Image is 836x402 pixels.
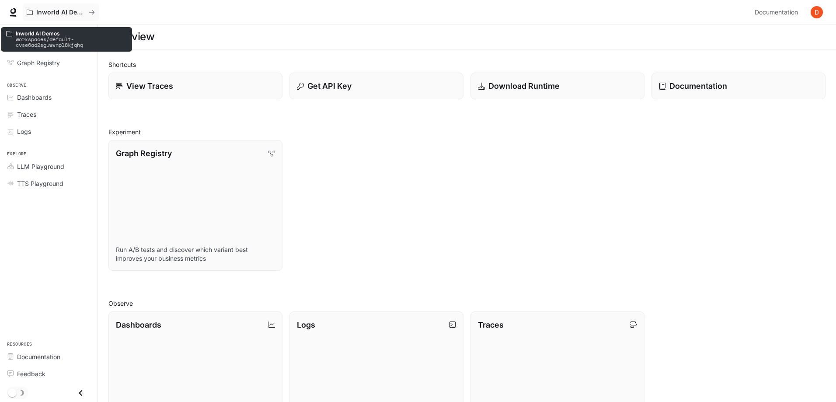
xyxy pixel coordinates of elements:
[808,3,826,21] button: User avatar
[478,319,504,331] p: Traces
[23,3,99,21] button: All workspaces
[3,90,94,105] a: Dashboards
[3,55,94,70] a: Graph Registry
[108,140,282,271] a: Graph RegistryRun A/B tests and discover which variant best improves your business metrics
[116,245,275,263] p: Run A/B tests and discover which variant best improves your business metrics
[116,147,172,159] p: Graph Registry
[126,80,173,92] p: View Traces
[16,31,127,36] p: Inworld AI Demos
[17,58,60,67] span: Graph Registry
[755,7,798,18] span: Documentation
[71,384,91,402] button: Close drawer
[16,36,127,48] p: workspaces/default-cvse6ad2sguwvnpl8kjqhq
[811,6,823,18] img: User avatar
[3,176,94,191] a: TTS Playground
[17,162,64,171] span: LLM Playground
[3,124,94,139] a: Logs
[17,127,31,136] span: Logs
[289,73,463,99] button: Get API Key
[8,388,17,397] span: Dark mode toggle
[108,127,826,136] h2: Experiment
[651,73,826,99] a: Documentation
[36,9,85,16] p: Inworld AI Demos
[3,349,94,364] a: Documentation
[17,179,63,188] span: TTS Playground
[108,60,826,69] h2: Shortcuts
[669,80,727,92] p: Documentation
[488,80,560,92] p: Download Runtime
[3,159,94,174] a: LLM Playground
[751,3,805,21] a: Documentation
[108,299,826,308] h2: Observe
[307,80,352,92] p: Get API Key
[17,93,52,102] span: Dashboards
[470,73,644,99] a: Download Runtime
[17,352,60,361] span: Documentation
[17,110,36,119] span: Traces
[17,369,45,378] span: Feedback
[108,73,282,99] a: View Traces
[116,319,161,331] p: Dashboards
[297,319,315,331] p: Logs
[3,366,94,381] a: Feedback
[3,107,94,122] a: Traces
